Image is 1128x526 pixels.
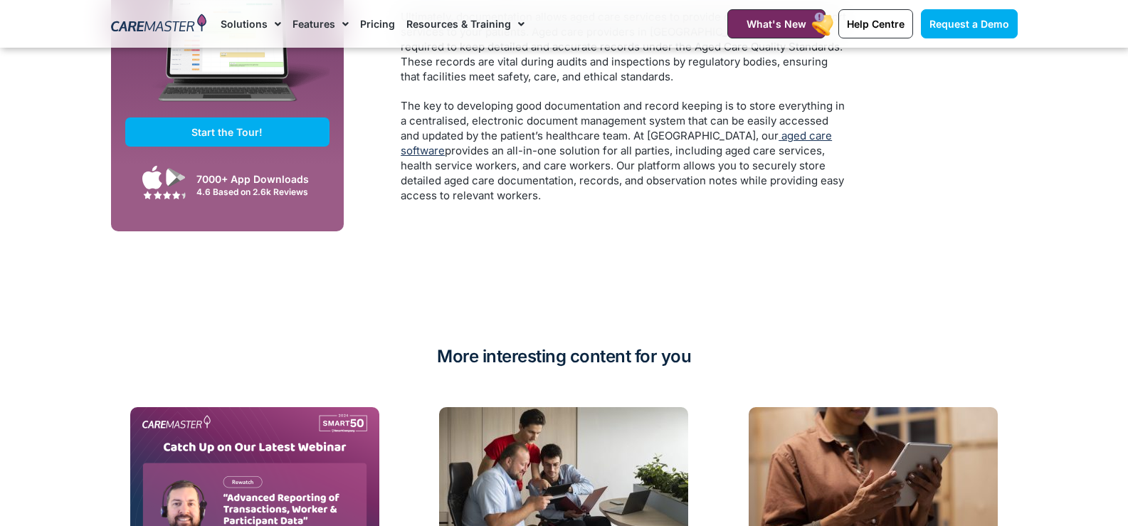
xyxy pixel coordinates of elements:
span: The key to developing good documentation and record keeping is to store everything in a centralis... [401,99,845,142]
h2: More interesting content for you [111,345,1018,368]
span: Request a Demo [929,18,1009,30]
img: Google Play App Icon [166,167,186,188]
span: provides an all-in-one solution for all parties, including aged care services, health service wor... [401,144,844,202]
span: What's New [747,18,806,30]
a: Start the Tour! [125,117,330,147]
div: 7000+ App Downloads [196,172,322,186]
a: What's New [727,9,826,38]
img: CareMaster Logo [111,14,207,35]
img: Google Play Store App Review Stars [143,191,186,199]
span: Start the Tour! [191,126,263,138]
a: aged care software [401,129,832,157]
a: Help Centre [838,9,913,38]
img: Apple App Store Icon [142,165,162,189]
span: Help Centre [847,18,905,30]
a: Request a Demo [921,9,1018,38]
div: 4.6 Based on 2.6k Reviews [196,186,322,197]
